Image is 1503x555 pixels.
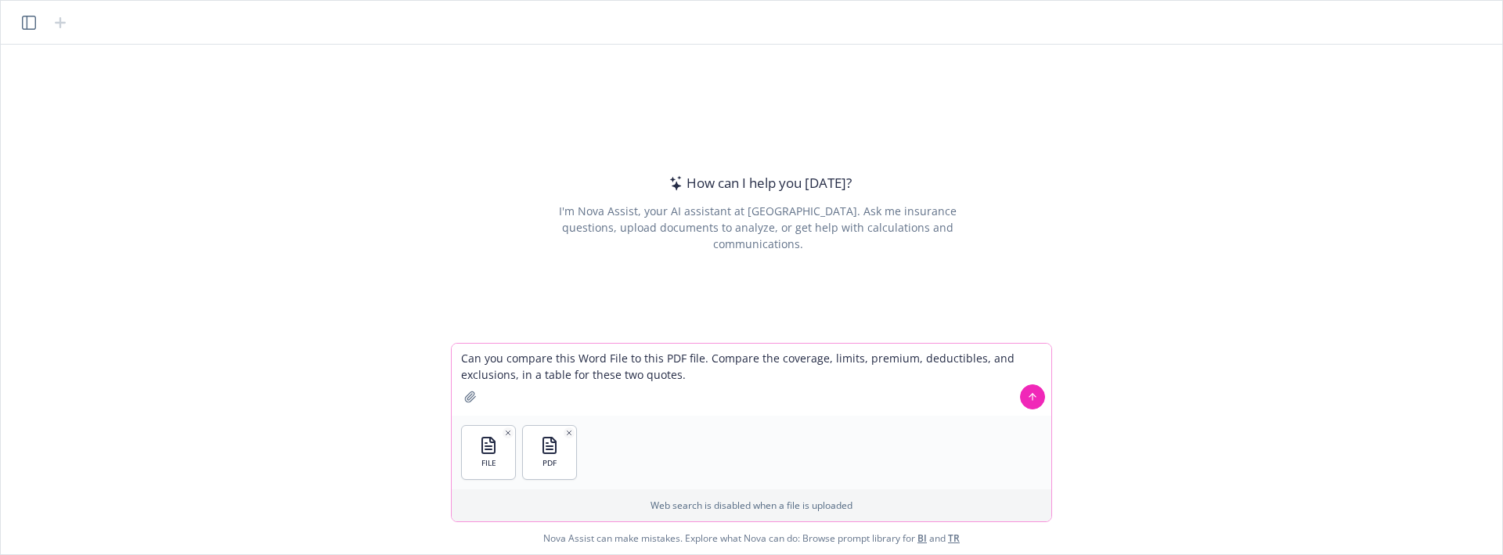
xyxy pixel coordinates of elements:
[481,458,496,468] span: FILE
[537,203,978,252] div: I'm Nova Assist, your AI assistant at [GEOGRAPHIC_DATA]. Ask me insurance questions, upload docum...
[523,426,576,479] button: PDF
[543,522,960,554] span: Nova Assist can make mistakes. Explore what Nova can do: Browse prompt library for and
[461,499,1042,512] p: Web search is disabled when a file is uploaded
[542,458,557,468] span: PDF
[452,344,1051,416] textarea: Can you compare this Word File to this PDF file. Compare the coverage, limits, premium, deductibl...
[462,426,515,479] button: FILE
[665,173,852,193] div: How can I help you [DATE]?
[917,532,927,545] a: BI
[948,532,960,545] a: TR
